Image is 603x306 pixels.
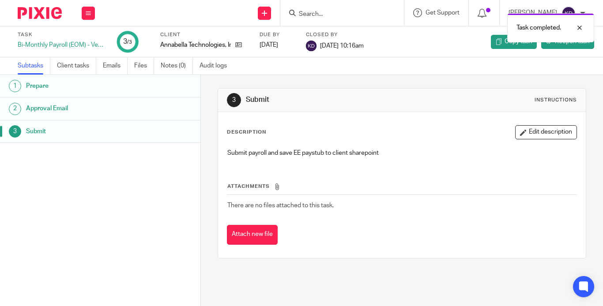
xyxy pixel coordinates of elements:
div: 3 [123,37,132,47]
div: 1 [9,80,21,92]
input: Search [298,11,377,19]
h1: Prepare [26,79,136,93]
a: Subtasks [18,57,50,75]
div: 3 [227,93,241,107]
div: 2 [9,103,21,115]
img: svg%3E [562,6,576,20]
label: Task [18,31,106,38]
h1: Submit [246,95,421,104]
span: [DATE] 10:16am [320,42,364,49]
img: svg%3E [306,41,317,51]
label: Due by [260,31,295,38]
div: [DATE] [260,41,295,49]
span: Attachments [227,184,270,189]
small: /3 [127,40,132,45]
div: Instructions [535,97,577,104]
div: 3 [9,125,21,138]
label: Client [160,31,249,38]
a: Audit logs [200,57,234,75]
img: Pixie [18,7,62,19]
h1: Approval Email [26,102,136,115]
button: Edit description [515,125,577,139]
p: Submit payroll and save EE paystub to client sharepoint [227,149,577,157]
a: Notes (0) [161,57,193,75]
span: There are no files attached to this task. [227,202,334,209]
a: Emails [103,57,128,75]
p: Task completed. [516,23,561,32]
button: Attach new file [227,225,278,245]
a: Files [134,57,154,75]
p: Description [227,129,266,136]
h1: Submit [26,125,136,138]
a: Client tasks [57,57,96,75]
div: Bi-Monthly Payroll (EOM) - Vensure [18,41,106,49]
p: Annabella Technologies, Inc. [160,41,231,49]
